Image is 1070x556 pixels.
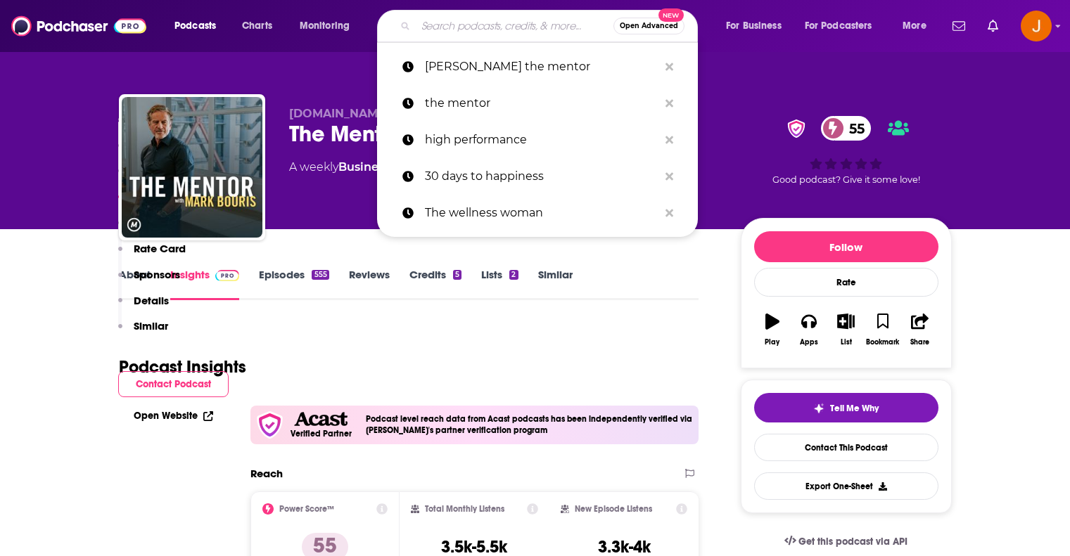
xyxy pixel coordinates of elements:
button: open menu [716,15,799,37]
p: mark bouris the mentor [425,49,658,85]
h2: Total Monthly Listens [425,504,504,514]
h4: Podcast level reach data from Acast podcasts has been independently verified via [PERSON_NAME]'s ... [366,414,694,435]
img: The Mentor with Mark Bouris [122,97,262,238]
a: Episodes555 [259,268,329,300]
div: 2 [509,270,518,280]
button: open menu [165,15,234,37]
span: For Podcasters [805,16,872,36]
button: Similar [118,319,168,345]
span: Open Advanced [620,22,678,30]
h2: Power Score™ [279,504,334,514]
img: verified Badge [783,119,810,138]
img: Acast [294,412,348,427]
a: [PERSON_NAME] the mentor [377,49,698,85]
div: verified Badge55Good podcast? Give it some love! [741,107,952,194]
a: Similar [538,268,573,300]
a: Business [338,160,390,174]
div: Rate [754,268,938,297]
p: Sponsors [134,268,180,281]
a: 30 days to happiness [377,158,698,195]
span: [DOMAIN_NAME] [289,107,390,120]
button: Open AdvancedNew [613,18,684,34]
button: open menu [290,15,368,37]
button: open menu [893,15,944,37]
a: Reviews [349,268,390,300]
a: high performance [377,122,698,158]
img: Podchaser - Follow, Share and Rate Podcasts [11,13,146,39]
span: New [658,8,684,22]
img: tell me why sparkle [813,403,824,414]
p: The wellness woman [425,195,658,231]
a: Open Website [134,410,213,422]
button: Sponsors [118,268,180,294]
div: Share [910,338,929,347]
button: Share [901,304,938,355]
span: Monitoring [300,16,350,36]
h2: New Episode Listens [575,504,652,514]
button: Show profile menu [1021,11,1052,41]
span: For Business [726,16,782,36]
button: open menu [796,15,893,37]
span: More [903,16,926,36]
button: Play [754,304,791,355]
h5: Verified Partner [291,429,352,438]
button: List [827,304,864,355]
button: Contact Podcast [118,371,229,397]
a: Lists2 [481,268,518,300]
a: Charts [233,15,281,37]
img: User Profile [1021,11,1052,41]
a: 55 [821,116,872,141]
div: 555 [312,270,329,280]
button: tell me why sparkleTell Me Why [754,393,938,422]
span: Good podcast? Give it some love! [772,174,920,185]
p: high performance [425,122,658,158]
div: 5 [453,270,461,280]
a: Show notifications dropdown [947,14,971,38]
span: Tell Me Why [830,403,879,414]
div: Apps [800,338,818,347]
h2: Reach [250,467,283,480]
button: Follow [754,231,938,262]
input: Search podcasts, credits, & more... [416,15,613,37]
div: List [841,338,852,347]
span: Logged in as justine87181 [1021,11,1052,41]
button: Details [118,294,169,320]
a: the mentor [377,85,698,122]
button: Export One-Sheet [754,472,938,500]
p: Details [134,294,169,307]
img: verfied icon [256,411,284,439]
span: Podcasts [174,16,216,36]
button: Apps [791,304,827,355]
span: Charts [242,16,272,36]
a: Credits5 [409,268,461,300]
p: Similar [134,319,168,332]
div: Bookmark [866,338,899,347]
a: Show notifications dropdown [982,14,1004,38]
span: Get this podcast via API [798,536,907,548]
div: Play [765,338,779,347]
div: A weekly podcast [289,159,435,176]
span: 55 [835,116,872,141]
p: 30 days to happiness [425,158,658,195]
a: Contact This Podcast [754,434,938,461]
p: the mentor [425,85,658,122]
button: Bookmark [865,304,901,355]
div: Search podcasts, credits, & more... [390,10,711,42]
a: The wellness woman [377,195,698,231]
